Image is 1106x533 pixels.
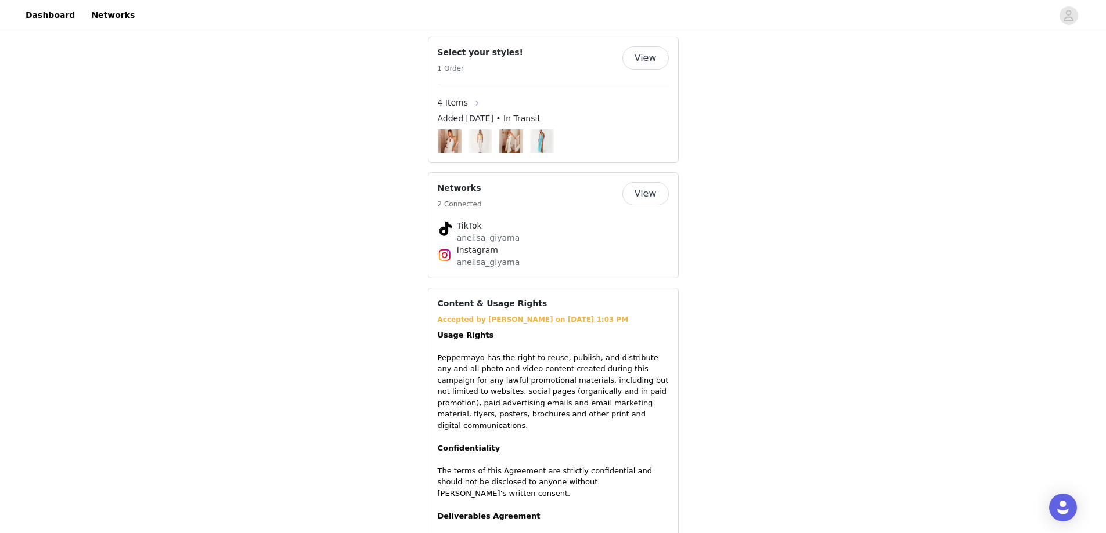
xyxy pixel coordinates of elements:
[438,329,669,499] p: Peppermayo has the right to reuse, publish, and distribute any and all photo and video content cr...
[471,129,489,153] img: Bille Low Rise Pants - White
[457,256,650,269] p: anelisa_giyama
[438,97,469,109] span: 4 Items
[438,331,494,339] strong: Usage Rights
[19,2,82,28] a: Dashboard
[438,63,523,74] h5: 1 Order
[622,182,669,205] button: View
[428,37,679,163] div: Select your styles!
[622,46,669,70] button: View
[438,314,669,325] div: Accepted by [PERSON_NAME] on [DATE] 1:03 PM
[438,298,547,310] h4: Content & Usage Rights
[1063,6,1074,25] div: avatar
[530,126,554,156] img: Image Background Blur
[502,129,520,153] img: Mariella Linen Maxi Skirt - White
[438,113,541,125] span: Added [DATE] • In Transit
[438,182,482,194] h4: Networks
[499,126,523,156] img: Image Background Blur
[438,199,482,209] h5: 2 Connected
[1049,494,1077,521] div: Open Intercom Messenger
[428,172,679,278] div: Networks
[438,46,523,59] h4: Select your styles!
[457,220,650,232] h4: TikTok
[441,129,458,153] img: Mariella Linen Top - White
[438,248,452,262] img: Instagram Icon
[438,444,500,452] strong: Confidentiality
[457,232,650,244] p: anelisa_giyama
[457,244,650,256] h4: Instagram
[438,126,462,156] img: Image Background Blur
[84,2,142,28] a: Networks
[533,129,550,153] img: Aurelia Maxi Dress - Aqua
[469,126,492,156] img: Image Background Blur
[438,512,541,520] strong: Deliverables Agreement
